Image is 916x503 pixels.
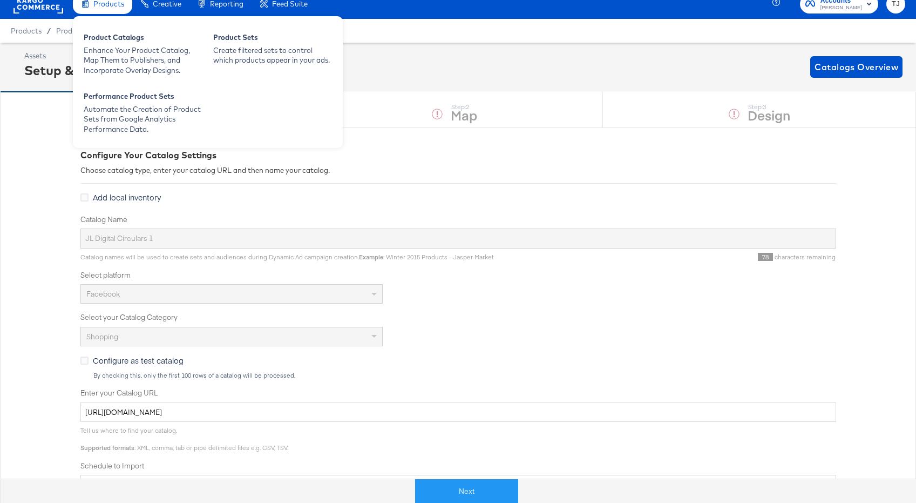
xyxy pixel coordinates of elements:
[86,289,120,299] span: Facebook
[810,56,903,78] button: Catalogs Overview
[80,444,134,452] strong: Supported formats
[80,403,836,422] input: Enter Catalog URL, e.g. http://www.example.com/products.xml
[494,253,836,261] div: characters remaining
[24,61,160,79] div: Setup & Map Catalog
[359,253,383,261] strong: Example
[11,26,42,35] span: Products
[80,312,836,323] label: Select your Catalog Category
[80,461,836,471] label: Schedule to Import
[80,229,836,249] input: Name your catalog e.g. My Dynamic Product Catalog
[86,332,118,341] span: Shopping
[758,253,773,261] span: 78
[24,51,160,61] div: Assets
[93,355,184,366] span: Configure as test catalog
[80,270,836,280] label: Select platform
[820,4,862,12] span: [PERSON_NAME]
[80,214,836,225] label: Catalog Name
[80,388,836,398] label: Enter your Catalog URL
[80,426,288,452] span: Tell us where to find your catalog. : XML, comma, tab or pipe delimited files e.g. CSV, TSV.
[815,59,898,75] span: Catalogs Overview
[93,192,161,203] span: Add local inventory
[80,253,494,261] span: Catalog names will be used to create sets and audiences during Dynamic Ad campaign creation. : Wi...
[42,26,56,35] span: /
[80,149,836,162] div: Configure Your Catalog Settings
[93,372,836,379] div: By checking this, only the first 100 rows of a catalog will be processed.
[56,26,116,35] a: Product Catalogs
[80,165,836,176] div: Choose catalog type, enter your catalog URL and then name your catalog.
